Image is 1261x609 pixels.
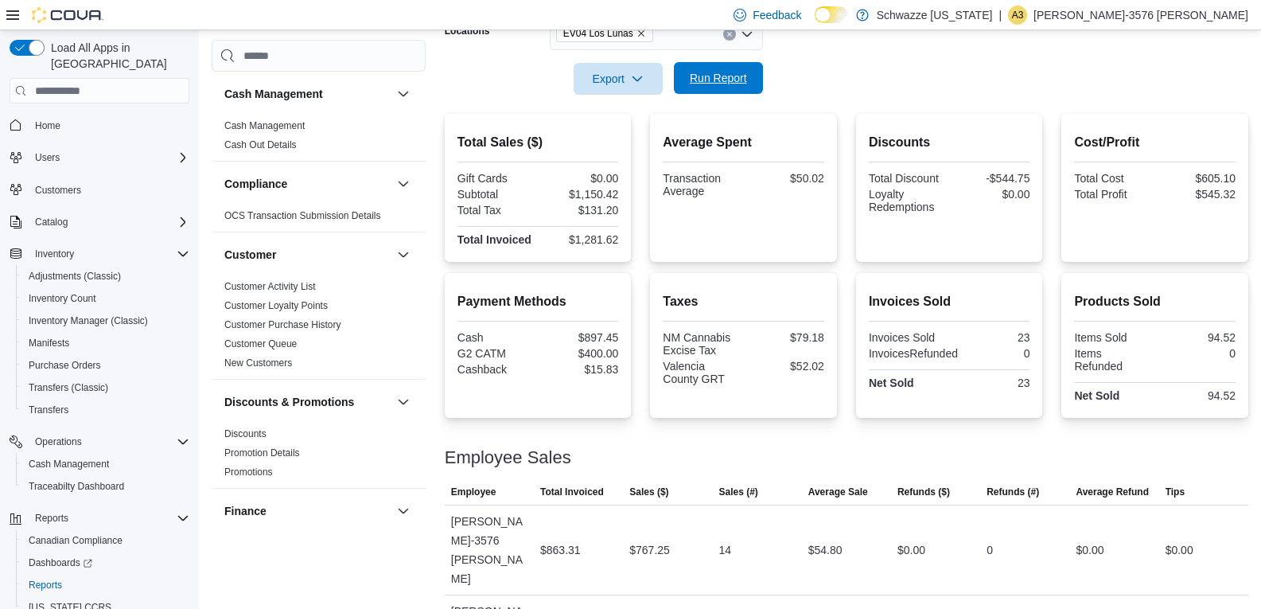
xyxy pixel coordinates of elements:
button: Compliance [394,174,413,193]
h2: Average Spent [663,133,824,152]
button: Transfers [16,399,196,421]
span: Total Invoiced [540,486,604,498]
a: OCS Transaction Submission Details [224,210,381,221]
div: $131.20 [541,204,618,217]
h3: Finance [224,503,267,519]
span: Cash Management [22,455,189,474]
span: Inventory Manager (Classic) [29,314,148,327]
span: Inventory Count [22,289,189,308]
div: 0 [964,347,1029,360]
button: Purchase Orders [16,354,196,377]
span: Refunds (#) [987,486,1039,498]
div: Cashback [457,363,535,376]
a: Customer Queue [224,338,297,349]
div: 14 [718,541,731,560]
h3: Employee Sales [445,448,571,467]
span: Purchase Orders [29,359,101,372]
button: Adjustments (Classic) [16,265,196,287]
strong: Net Sold [1074,389,1119,402]
span: Dashboards [29,556,92,569]
div: Valencia County GRT [663,360,740,385]
div: $400.00 [541,347,618,360]
span: Sales (#) [718,486,757,498]
div: 23 [952,331,1029,344]
button: Catalog [29,213,74,232]
div: -$544.75 [952,172,1029,185]
span: Sales ($) [629,486,668,498]
div: $1,281.62 [541,233,618,246]
a: Traceabilty Dashboard [22,477,130,496]
button: Users [29,148,66,167]
span: Reports [35,512,68,525]
button: Run Report [674,62,763,94]
div: $50.02 [747,172,824,185]
a: Dashboards [22,553,99,572]
span: Cash Management [224,119,305,132]
button: Home [3,113,196,136]
span: EV04 Los Lunas [563,25,633,41]
a: Manifests [22,334,76,353]
span: Feedback [753,7,801,23]
span: Customers [29,180,189,200]
button: Cash Management [224,86,391,102]
a: New Customers [224,357,292,369]
div: Discounts & Promotions [212,424,426,488]
button: Operations [3,431,196,453]
span: Adjustments (Classic) [22,267,189,286]
span: New Customers [224,357,292,369]
a: Promotions [224,467,273,478]
span: Cash Management [29,458,109,470]
span: Catalog [29,213,189,232]
button: Inventory [3,243,196,265]
span: Run Report [690,70,747,86]
span: Users [35,151,60,164]
div: Customer [212,277,426,379]
button: Discounts & Promotions [394,392,413,412]
div: Items Refunded [1074,347,1151,373]
button: Customer [224,247,391,263]
span: Inventory Manager (Classic) [22,311,189,330]
span: Customer Loyalty Points [224,299,328,312]
span: Manifests [29,337,69,349]
span: Promotion Details [224,447,300,459]
h3: Cash Management [224,86,323,102]
span: Average Refund [1076,486,1149,498]
div: NM Cannabis Excise Tax [663,331,740,357]
button: Users [3,146,196,169]
button: Open list of options [741,28,753,41]
span: Home [29,115,189,135]
button: Customers [3,178,196,201]
div: $863.31 [540,541,581,560]
div: Loyalty Redemptions [869,188,946,213]
a: Reports [22,576,68,595]
span: Load All Apps in [GEOGRAPHIC_DATA] [45,40,189,72]
strong: Total Invoiced [457,233,531,246]
img: Cova [32,7,103,23]
span: Operations [29,432,189,451]
div: Cash Management [212,116,426,161]
span: Inventory [35,248,74,260]
div: 94.52 [1158,389,1236,402]
div: $0.00 [1166,541,1193,560]
div: Compliance [212,206,426,232]
span: Reports [29,579,62,591]
span: Traceabilty Dashboard [22,477,189,496]
a: Customer Activity List [224,281,316,292]
div: Alexis-3576 Garcia-Ortega [1008,6,1027,25]
a: Transfers [22,400,75,420]
div: 0 [987,541,993,560]
span: Dashboards [22,553,189,572]
div: 94.52 [1158,331,1236,344]
button: Finance [394,502,413,521]
span: Cash Out Details [224,139,297,151]
span: Transfers [22,400,189,420]
div: Total Discount [869,172,946,185]
div: $54.80 [808,541,843,560]
button: Reports [16,574,196,596]
a: Canadian Compliance [22,531,129,550]
span: Adjustments (Classic) [29,270,121,283]
div: Total Tax [457,204,535,217]
div: $767.25 [629,541,670,560]
a: Transfers (Classic) [22,378,115,397]
div: $545.32 [1158,188,1236,201]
